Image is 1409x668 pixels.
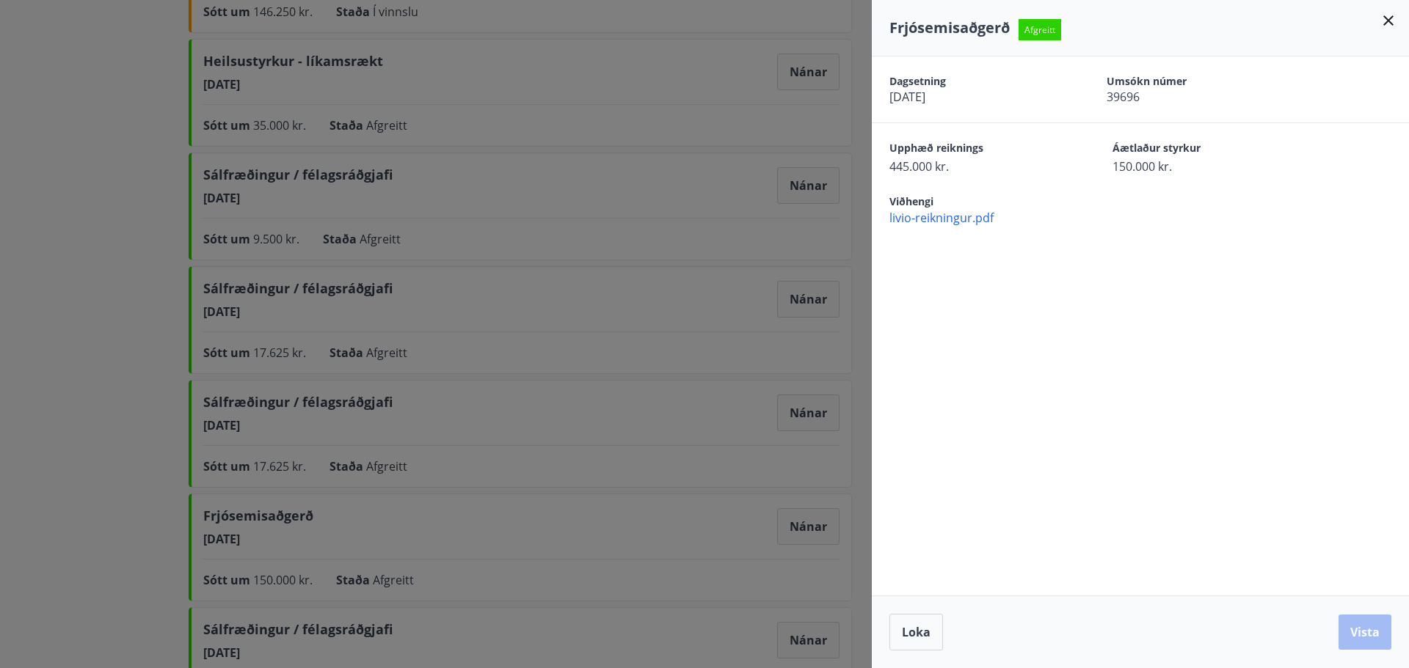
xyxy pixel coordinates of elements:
span: Afgreitt [1019,19,1061,40]
span: [DATE] [889,89,1055,105]
span: Upphæð reiknings [889,141,1061,158]
span: Viðhengi [889,194,933,208]
span: Umsókn númer [1107,74,1273,89]
button: Loka [889,614,943,650]
span: 445.000 kr. [889,158,1061,175]
span: 150.000 kr. [1113,158,1284,175]
span: Loka [902,624,931,640]
span: Dagsetning [889,74,1055,89]
span: Frjósemisaðgerð [889,18,1010,37]
span: livio-reikningur.pdf [889,210,1409,226]
span: 39696 [1107,89,1273,105]
span: Áætlaður styrkur [1113,141,1284,158]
